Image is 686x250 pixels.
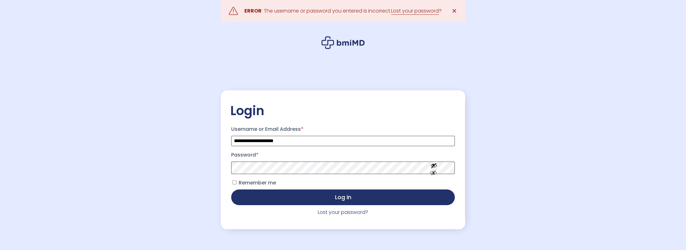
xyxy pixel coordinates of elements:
[239,179,276,186] span: Remember me
[230,103,456,119] h2: Login
[232,180,237,184] input: Remember me
[452,7,457,15] span: ✕
[244,7,262,14] strong: ERROR
[318,209,368,216] a: Lost your password?
[391,7,439,15] a: Lost your password
[231,124,455,134] label: Username or Email Address
[231,150,455,160] label: Password
[416,157,451,178] button: Show password
[448,5,460,17] a: ✕
[231,189,455,205] button: Log in
[244,7,442,15] div: : The username or password you entered is incorrect. ?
